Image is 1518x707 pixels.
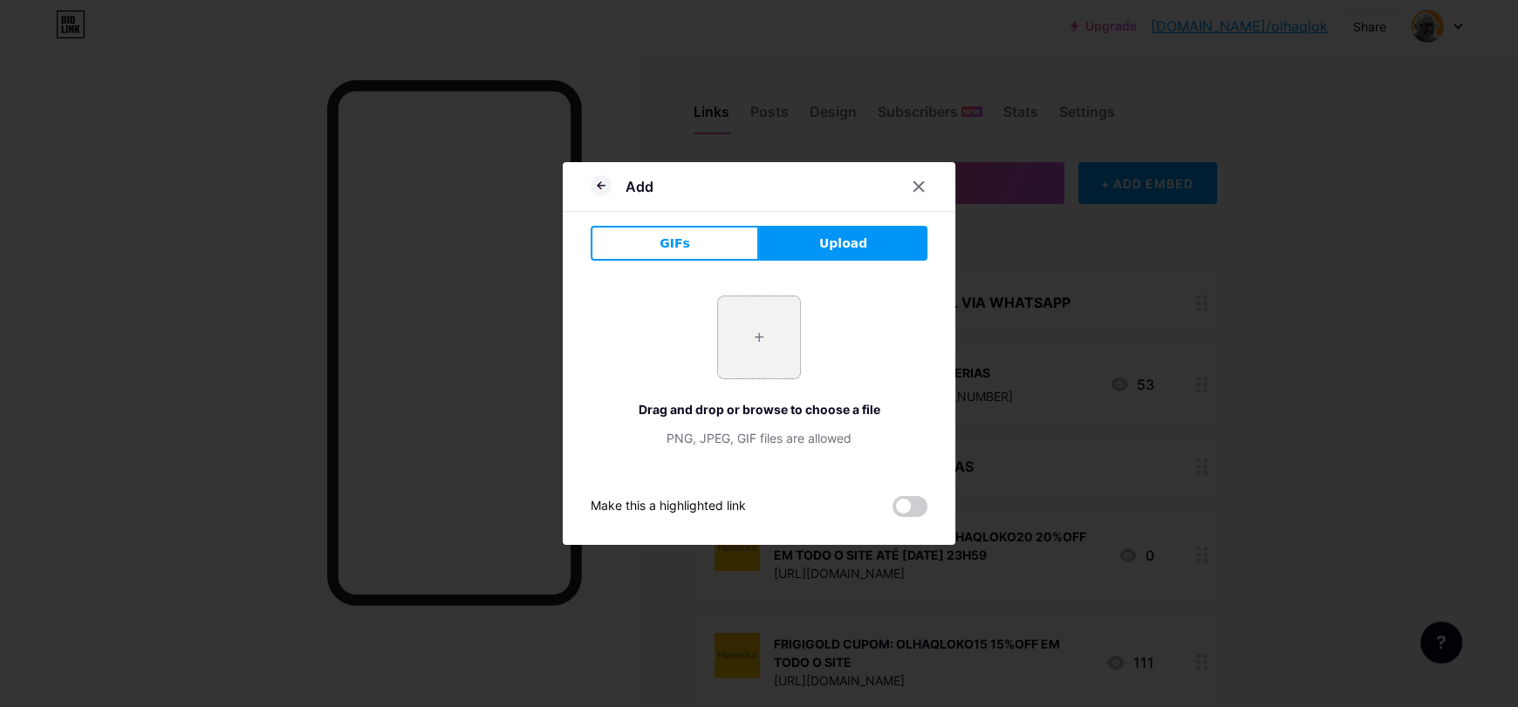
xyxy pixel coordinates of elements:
[591,226,759,261] button: GIFs
[591,429,927,447] div: PNG, JPEG, GIF files are allowed
[759,226,927,261] button: Upload
[626,176,653,197] div: Add
[819,235,867,253] span: Upload
[591,496,746,517] div: Make this a highlighted link
[660,235,690,253] span: GIFs
[591,400,927,418] div: Drag and drop or browse to choose a file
